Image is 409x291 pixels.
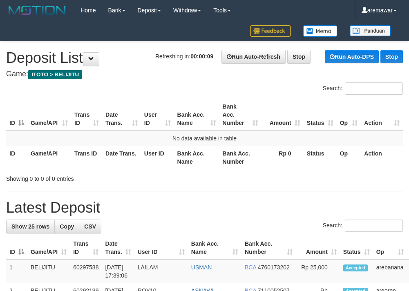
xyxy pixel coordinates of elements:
[70,260,102,283] td: 60297588
[304,99,337,131] th: Status: activate to sort column ascending
[134,236,188,260] th: User ID: activate to sort column ascending
[287,50,311,64] a: Stop
[27,146,71,169] th: Game/API
[261,99,304,131] th: Amount: activate to sort column ascending
[11,223,49,230] span: Show 25 rows
[188,236,241,260] th: Bank Acc. Name: activate to sort column ascending
[350,25,391,36] img: panduan.png
[6,131,403,146] td: No data available in table
[241,236,296,260] th: Bank Acc. Number: activate to sort column ascending
[6,236,27,260] th: ID: activate to sort column descending
[174,146,219,169] th: Bank Acc. Name
[28,70,82,79] span: ITOTO > BELIJITU
[190,53,213,60] strong: 00:00:09
[258,264,290,271] span: Copy 4760173202 to clipboard
[71,99,102,131] th: Trans ID: activate to sort column ascending
[219,99,261,131] th: Bank Acc. Number: activate to sort column ascending
[6,50,403,66] h1: Deposit List
[380,50,403,63] a: Stop
[102,260,134,283] td: [DATE] 17:39:06
[323,220,403,232] label: Search:
[6,220,55,233] a: Show 25 rows
[221,50,286,64] a: Run Auto-Refresh
[84,223,96,230] span: CSV
[261,146,304,169] th: Rp 0
[219,146,261,169] th: Bank Acc. Number
[71,146,102,169] th: Trans ID
[373,236,407,260] th: Op: activate to sort column ascending
[141,146,174,169] th: User ID
[304,146,337,169] th: Status
[6,200,403,216] h1: Latest Deposit
[337,146,361,169] th: Op
[6,70,403,78] h4: Game:
[155,53,213,60] span: Refreshing in:
[6,146,27,169] th: ID
[102,99,141,131] th: Date Trans.: activate to sort column ascending
[303,25,337,37] img: Button%20Memo.svg
[102,236,134,260] th: Date Trans.: activate to sort column ascending
[102,146,141,169] th: Date Trans.
[250,25,291,37] img: Feedback.jpg
[245,264,256,271] span: BCA
[191,264,212,271] a: USMAN
[340,236,373,260] th: Status: activate to sort column ascending
[6,4,68,16] img: MOTION_logo.png
[343,264,368,271] span: Accepted
[174,99,219,131] th: Bank Acc. Name: activate to sort column ascending
[54,220,79,233] a: Copy
[27,236,70,260] th: Game/API: activate to sort column ascending
[27,260,70,283] td: BELIJITU
[70,236,102,260] th: Trans ID: activate to sort column ascending
[361,99,403,131] th: Action: activate to sort column ascending
[60,223,74,230] span: Copy
[134,260,188,283] td: LAILAM
[6,99,27,131] th: ID: activate to sort column descending
[27,99,71,131] th: Game/API: activate to sort column ascending
[373,260,407,283] td: arebanana
[296,260,340,283] td: Rp 25,000
[345,220,403,232] input: Search:
[337,99,361,131] th: Op: activate to sort column ascending
[6,171,164,183] div: Showing 0 to 0 of 0 entries
[361,146,403,169] th: Action
[323,82,403,95] label: Search:
[345,82,403,95] input: Search:
[296,236,340,260] th: Amount: activate to sort column ascending
[141,99,174,131] th: User ID: activate to sort column ascending
[6,260,27,283] td: 1
[79,220,101,233] a: CSV
[325,50,379,63] a: Run Auto-DPS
